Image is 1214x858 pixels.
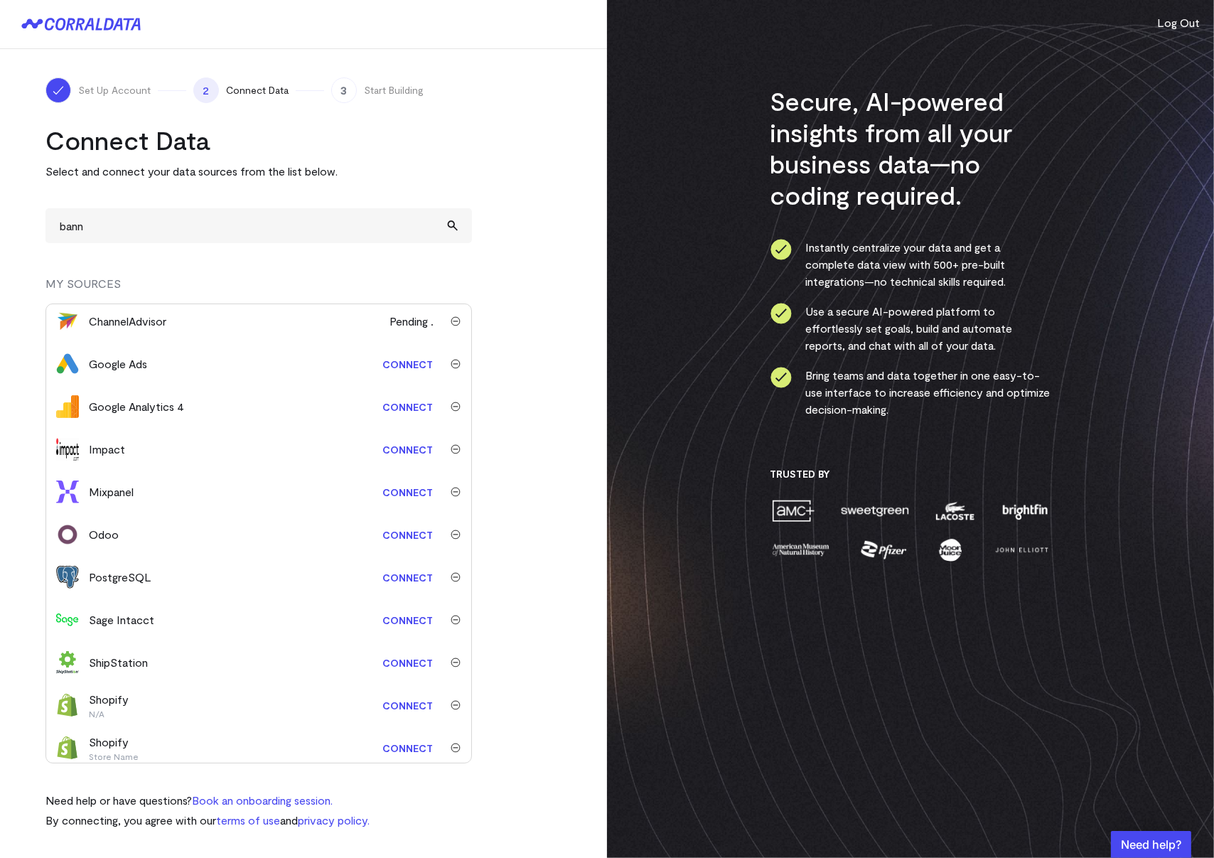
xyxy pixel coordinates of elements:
img: trash-40e54a27.svg [451,615,461,625]
span: Start Building [364,83,424,97]
a: Connect [375,394,440,420]
img: trash-40e54a27.svg [451,316,461,326]
img: lacoste-7a6b0538.png [934,498,976,523]
a: Connect [375,436,440,463]
p: Store Name [89,751,139,762]
img: trash-40e54a27.svg [451,444,461,454]
span: 3 [331,77,357,103]
img: odoo-0549de51.svg [56,523,79,546]
div: PostgreSQL [89,569,151,586]
img: sage_intacct-9210f79a.svg [56,608,79,631]
li: Instantly centralize your data and get a complete data view with 500+ pre-built integrations—no t... [770,239,1051,290]
img: trash-40e54a27.svg [451,658,461,667]
img: trash-40e54a27.svg [451,700,461,710]
img: google_analytics_4-4ee20295.svg [56,395,79,418]
img: shopify-673fa4e3.svg [56,694,79,717]
img: shopify-673fa4e3.svg [56,736,79,759]
input: Search and add other data sources [45,208,472,243]
a: Connect [375,692,440,719]
a: privacy policy. [298,813,370,827]
p: By connecting, you agree with our and [45,812,370,829]
img: impact-33625990.svg [56,438,79,461]
a: Connect [375,479,440,505]
span: Set Up Account [78,83,151,97]
img: mixpanel-dc8f5fa7.svg [56,481,79,503]
img: channel_advisor-253d79db.svg [56,310,79,333]
img: trash-40e54a27.svg [451,487,461,497]
div: MY SOURCES [45,275,472,304]
h3: Secure, AI-powered insights from all your business data—no coding required. [770,85,1051,210]
img: ico-check-circle-4b19435c.svg [770,367,792,388]
div: Mixpanel [89,483,134,500]
img: trash-40e54a27.svg [451,402,461,412]
div: Google Ads [89,355,147,372]
img: postgres-5a1a2aed.svg [56,566,79,589]
a: Connect [375,351,440,377]
img: ico-check-circle-4b19435c.svg [770,303,792,324]
img: amnh-5afada46.png [770,537,832,562]
a: Connect [375,650,440,676]
button: Log Out [1157,14,1200,31]
span: Pending [390,313,440,330]
img: trash-40e54a27.svg [451,530,461,540]
div: Impact [89,441,125,458]
img: john-elliott-25751c40.png [993,537,1051,562]
div: Sage Intacct [89,611,154,628]
div: ChannelAdvisor [89,313,166,330]
img: ico-check-white-5ff98cb1.svg [51,83,65,97]
img: trash-40e54a27.svg [451,743,461,753]
a: Connect [375,735,440,761]
li: Use a secure AI-powered platform to effortlessly set goals, build and automate reports, and chat ... [770,303,1051,354]
img: sweetgreen-1d1fb32c.png [839,498,910,523]
img: google_ads-c8121f33.png [56,353,79,375]
p: Need help or have questions? [45,792,370,809]
img: ico-check-circle-4b19435c.svg [770,239,792,260]
div: Shopify [89,734,139,762]
div: ShipStation [89,654,148,671]
img: amc-0b11a8f1.png [770,498,816,523]
a: terms of use [216,813,280,827]
img: brightfin-a251e171.png [999,498,1051,523]
span: 2 [193,77,219,103]
p: N/A [89,708,129,719]
a: Connect [375,564,440,591]
div: Shopify [89,691,129,719]
span: Connect Data [226,83,289,97]
img: moon-juice-c312e729.png [936,537,965,562]
h2: Connect Data [45,124,472,156]
a: Connect [375,607,440,633]
img: trash-40e54a27.svg [451,572,461,582]
img: trash-40e54a27.svg [451,359,461,369]
a: Book an onboarding session. [192,793,333,807]
img: shipstation-0b490974.svg [56,651,79,674]
div: Google Analytics 4 [89,398,184,415]
a: Connect [375,522,440,548]
div: Odoo [89,526,119,543]
img: pfizer-e137f5fc.png [859,537,908,562]
p: Select and connect your data sources from the list below. [45,163,472,180]
li: Bring teams and data together in one easy-to-use interface to increase efficiency and optimize de... [770,367,1051,418]
h3: Trusted By [770,468,1051,481]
